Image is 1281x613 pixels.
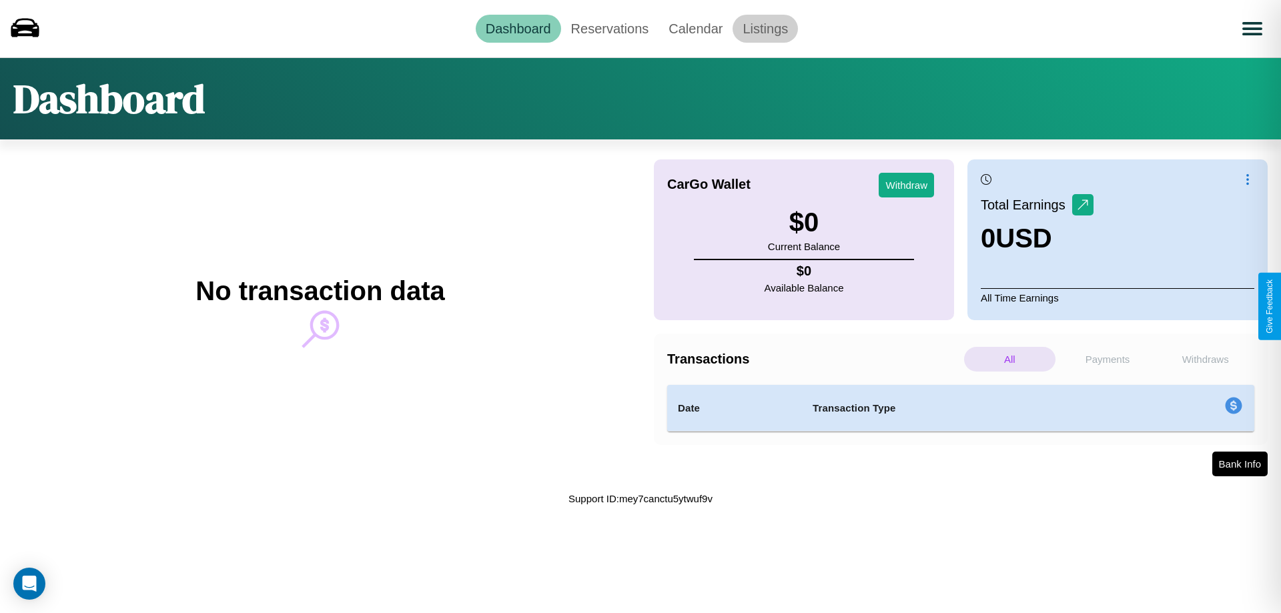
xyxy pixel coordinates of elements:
[981,223,1094,253] h3: 0 USD
[561,15,659,43] a: Reservations
[768,237,840,255] p: Current Balance
[765,279,844,297] p: Available Balance
[667,177,751,192] h4: CarGo Wallet
[195,276,444,306] h2: No transaction data
[659,15,733,43] a: Calendar
[981,193,1072,217] p: Total Earnings
[768,207,840,237] h3: $ 0
[1265,279,1274,334] div: Give Feedback
[733,15,798,43] a: Listings
[1234,10,1271,47] button: Open menu
[1160,347,1251,372] p: Withdraws
[879,173,934,197] button: Withdraw
[1212,452,1268,476] button: Bank Info
[813,400,1116,416] h4: Transaction Type
[667,385,1254,432] table: simple table
[1062,347,1154,372] p: Payments
[765,263,844,279] h4: $ 0
[981,288,1254,307] p: All Time Earnings
[476,15,561,43] a: Dashboard
[678,400,791,416] h4: Date
[13,71,205,126] h1: Dashboard
[964,347,1055,372] p: All
[13,568,45,600] div: Open Intercom Messenger
[568,490,713,508] p: Support ID: mey7canctu5ytwuf9v
[667,352,961,367] h4: Transactions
